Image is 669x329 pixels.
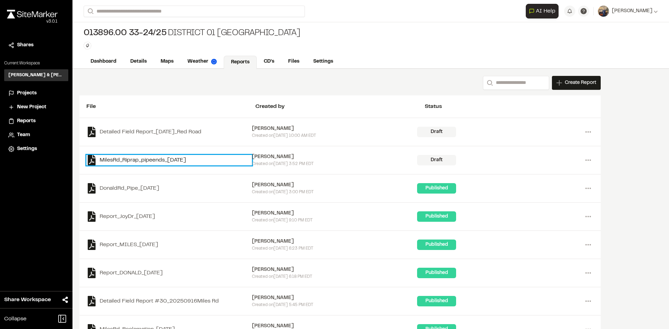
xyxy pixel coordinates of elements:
[154,55,180,68] a: Maps
[526,4,561,18] div: Open AI Assistant
[598,6,609,17] img: User
[252,217,417,224] div: Created on [DATE] 9:10 PM EDT
[252,302,417,308] div: Created on [DATE] 5:45 PM EDT
[306,55,340,68] a: Settings
[252,153,417,161] div: [PERSON_NAME]
[252,189,417,195] div: Created on [DATE] 3:00 PM EDT
[252,133,417,139] div: Created on [DATE] 10:00 AM EDT
[8,103,64,111] a: New Project
[612,7,652,15] span: [PERSON_NAME]
[86,102,255,111] div: File
[417,268,456,278] div: Published
[425,102,594,111] div: Status
[252,210,417,217] div: [PERSON_NAME]
[7,10,57,18] img: rebrand.png
[84,55,123,68] a: Dashboard
[252,245,417,252] div: Created on [DATE] 6:23 PM EDT
[281,55,306,68] a: Files
[17,117,36,125] span: Reports
[417,127,456,137] div: Draft
[8,145,64,153] a: Settings
[17,89,37,97] span: Projects
[180,55,224,68] a: Weather
[17,145,37,153] span: Settings
[417,211,456,222] div: Published
[252,161,417,167] div: Created on [DATE] 3:52 PM EDT
[7,18,57,25] div: Oh geez...please don't...
[84,6,96,17] button: Search
[8,41,64,49] a: Shares
[86,211,252,222] a: Report_JoyDr_[DATE]
[8,72,64,78] h3: [PERSON_NAME] & [PERSON_NAME] Inc.
[565,79,596,87] span: Create Report
[8,89,64,97] a: Projects
[598,6,658,17] button: [PERSON_NAME]
[8,117,64,125] a: Reports
[417,183,456,194] div: Published
[4,315,26,323] span: Collapse
[224,56,257,69] a: Reports
[257,55,281,68] a: CD's
[526,4,559,18] button: Open AI Assistant
[84,28,300,39] div: District 01 [GEOGRAPHIC_DATA]
[4,60,68,66] p: Current Workspace
[123,55,154,68] a: Details
[86,183,252,194] a: DonaldRd_Pipe_[DATE]
[17,103,46,111] span: New Project
[252,274,417,280] div: Created on [DATE] 6:18 PM EDT
[4,296,51,304] span: Share Workspace
[84,42,91,49] button: Edit Tags
[483,76,495,90] button: Search
[536,7,555,15] span: AI Help
[417,296,456,306] div: Published
[211,59,217,64] img: precipai.png
[86,155,252,165] a: MilesRd_Riprap_pipeends_[DATE]
[84,28,167,39] span: 013896.00 33-24/25
[252,238,417,245] div: [PERSON_NAME]
[8,131,64,139] a: Team
[417,155,456,165] div: Draft
[417,240,456,250] div: Published
[252,125,417,133] div: [PERSON_NAME]
[17,41,33,49] span: Shares
[86,268,252,278] a: Report_DONALD_[DATE]
[86,127,252,137] a: Detailed Field Report_[DATE]_Red Road
[252,266,417,274] div: [PERSON_NAME]
[252,294,417,302] div: [PERSON_NAME]
[255,102,424,111] div: Created by
[17,131,30,139] span: Team
[86,240,252,250] a: Report_MILES_[DATE]
[252,181,417,189] div: [PERSON_NAME]
[86,296,252,306] a: Detailed Field Report #30_20250916Miles Rd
